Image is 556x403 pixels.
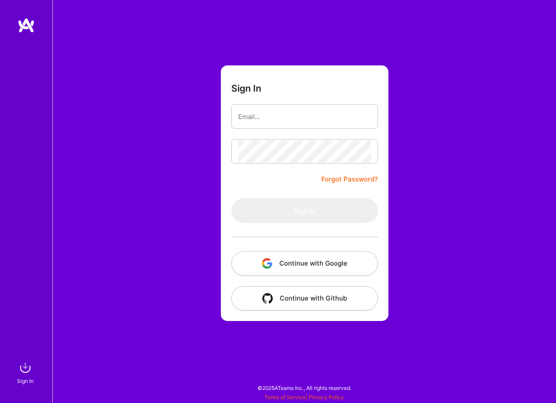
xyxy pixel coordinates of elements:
[18,359,34,386] a: sign inSign In
[231,286,378,311] button: Continue with Github
[231,83,261,94] h3: Sign In
[309,394,344,400] a: Privacy Policy
[262,258,272,269] img: icon
[52,377,556,399] div: © 2025 ATeams Inc., All rights reserved.
[17,376,34,386] div: Sign In
[17,359,34,376] img: sign in
[17,17,35,33] img: logo
[231,251,378,276] button: Continue with Google
[264,394,305,400] a: Terms of Service
[262,293,273,304] img: icon
[231,198,378,223] button: Sign In
[264,394,344,400] span: |
[321,174,378,184] a: Forgot Password?
[238,106,371,128] input: Email...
